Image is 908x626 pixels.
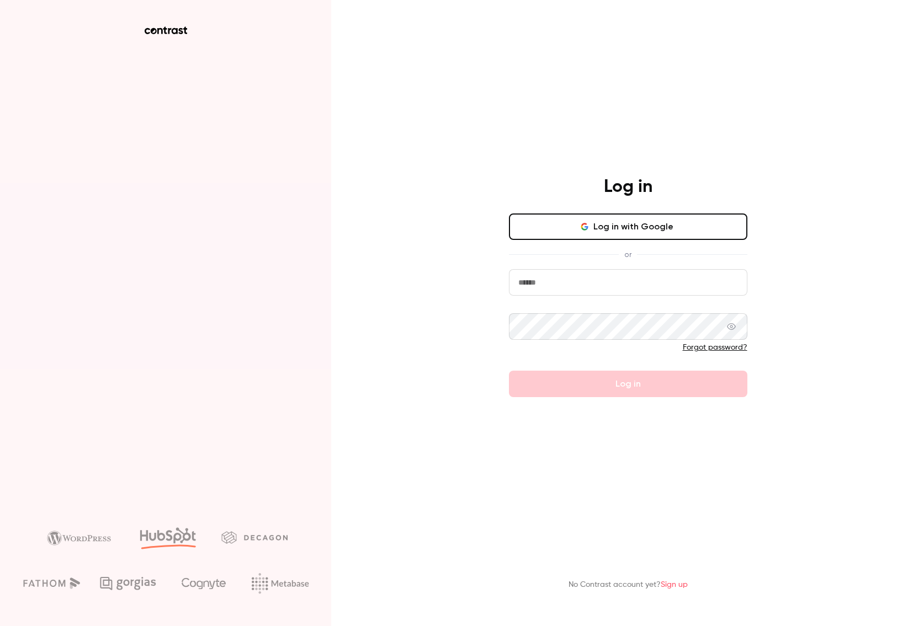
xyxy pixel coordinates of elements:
[509,213,747,240] button: Log in with Google
[569,579,688,591] p: No Contrast account yet?
[661,581,688,588] a: Sign up
[221,531,288,543] img: decagon
[604,176,652,198] h4: Log in
[683,344,747,351] a: Forgot password?
[619,249,637,260] span: or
